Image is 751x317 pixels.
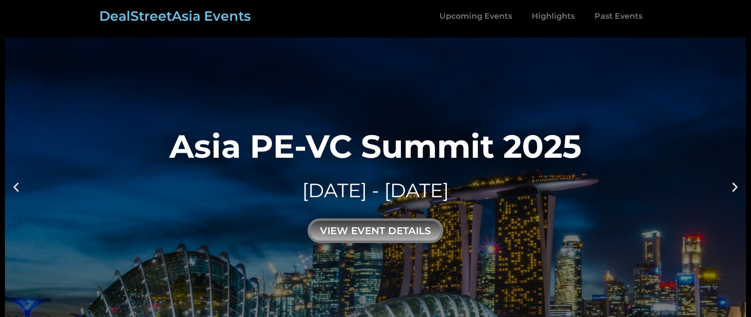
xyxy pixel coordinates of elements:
[585,5,652,28] a: Past Events
[308,218,443,243] div: view event details
[729,180,741,193] div: Next slide
[522,5,585,28] a: Highlights
[430,5,522,28] a: Upcoming Events
[10,180,22,193] div: Previous slide
[169,130,582,162] div: Asia PE-VC Summit 2025
[169,177,582,204] div: [DATE] - [DATE]
[99,8,251,24] a: DealStreetAsia Events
